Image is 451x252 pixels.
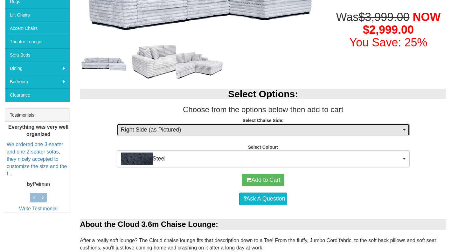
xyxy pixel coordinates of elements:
[117,124,410,136] button: Right Side (as Pictured)
[228,89,298,99] b: Select Options:
[5,109,70,122] div: Testimonials
[19,206,58,211] a: Write Testimonial
[121,126,401,134] span: Right Side (as Pictured)
[242,174,284,187] button: Add to Cart
[117,150,410,167] button: SteelSteel
[5,62,70,75] a: Dining
[27,181,33,187] b: by
[5,48,70,62] a: Sofa Beds
[121,153,401,165] span: Steel
[8,124,68,137] b: Everything was very well organized
[5,8,70,22] a: Lift Chairs
[7,180,70,188] p: Peiman
[350,36,427,49] font: You Save: 25%
[5,88,70,102] a: Clearance
[358,10,409,24] del: $3,999.00
[363,10,441,36] span: NOW $2,999.00
[80,219,446,230] div: About the Cloud 3.6m Chaise Lounge:
[80,106,446,114] h3: Choose from the options below then add to cart
[248,145,278,150] strong: Select Colour:
[5,22,70,35] a: Accent Chairs
[7,142,67,176] a: We ordered one 3-seater and one 2-seater sofas, they nicely accepted to customize the size and th...
[239,193,287,205] a: Ask A Question
[243,118,284,123] strong: Select Chaise Side:
[5,35,70,48] a: Theatre Lounges
[121,153,153,165] img: Steel
[330,11,446,49] h1: Was
[5,75,70,88] a: Bedroom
